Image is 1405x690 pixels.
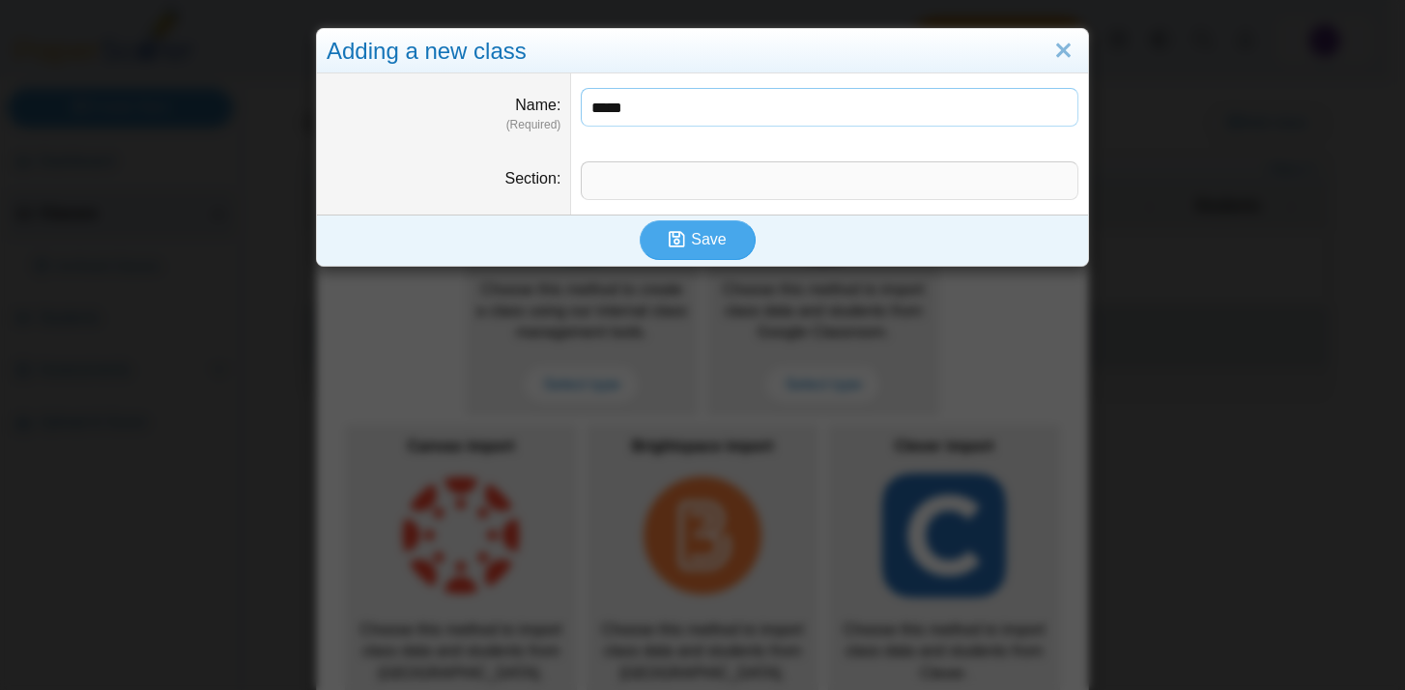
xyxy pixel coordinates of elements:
[327,117,560,133] dfn: (Required)
[505,170,561,187] label: Section
[515,97,560,113] label: Name
[1048,35,1078,68] a: Close
[691,231,726,247] span: Save
[317,29,1088,74] div: Adding a new class
[640,220,756,259] button: Save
